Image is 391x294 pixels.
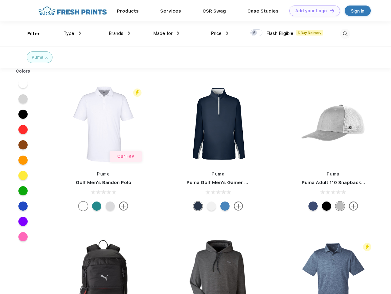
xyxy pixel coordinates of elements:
[76,180,131,185] a: Golf Men's Bandon Polo
[234,202,243,211] img: more.svg
[207,202,216,211] div: Bright White
[128,32,130,35] img: dropdown.png
[266,31,293,36] span: Flash Eligible
[32,54,44,61] div: Puma
[106,202,115,211] div: High Rise
[211,31,222,36] span: Price
[212,171,225,176] a: Puma
[177,32,179,35] img: dropdown.png
[226,32,228,35] img: dropdown.png
[117,8,139,14] a: Products
[193,202,203,211] div: Navy Blazer
[119,202,128,211] img: more.svg
[296,30,323,36] span: 5 Day Delivery
[79,202,88,211] div: Bright White
[27,30,40,37] div: Filter
[351,7,364,14] div: Sign in
[109,31,123,36] span: Brands
[203,8,226,14] a: CSR Swag
[64,31,74,36] span: Type
[160,8,181,14] a: Services
[322,202,331,211] div: Pma Blk Pma Blk
[177,83,259,165] img: func=resize&h=266
[117,154,134,159] span: Our Fav
[79,32,81,35] img: dropdown.png
[327,171,340,176] a: Puma
[11,68,35,74] div: Colors
[345,6,371,16] a: Sign in
[187,180,284,185] a: Puma Golf Men's Gamer Golf Quarter-Zip
[63,83,144,165] img: func=resize&h=266
[220,202,230,211] div: Bright Cobalt
[335,202,345,211] div: Quarry with Brt Whit
[308,202,318,211] div: Peacoat Qut Shd
[153,31,172,36] span: Made for
[97,171,110,176] a: Puma
[363,243,371,251] img: flash_active_toggle.svg
[133,89,141,97] img: flash_active_toggle.svg
[340,29,350,39] img: desktop_search.svg
[37,6,109,16] img: fo%20logo%202.webp
[45,57,48,59] img: filter_cancel.svg
[295,8,327,13] div: Add your Logo
[330,9,334,12] img: DT
[92,202,101,211] div: Green Lagoon
[292,83,374,165] img: func=resize&h=266
[349,202,358,211] img: more.svg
